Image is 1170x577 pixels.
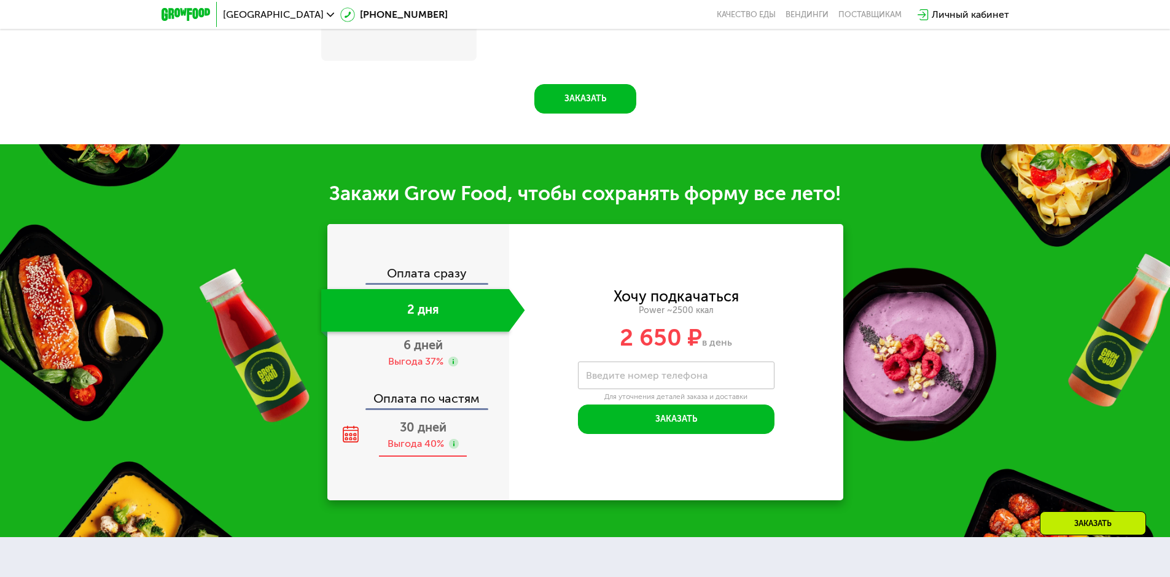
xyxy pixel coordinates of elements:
div: Оплата сразу [329,267,509,283]
div: Выгода 37% [388,355,443,368]
label: Введите номер телефона [586,372,708,379]
a: Качество еды [717,10,776,20]
a: Вендинги [786,10,829,20]
div: Power ~2500 ккал [509,305,843,316]
a: [PHONE_NUMBER] [340,7,448,22]
div: Заказать [1040,511,1146,535]
div: Оплата по частям [329,380,509,408]
span: [GEOGRAPHIC_DATA] [223,10,324,20]
span: в день [702,336,732,348]
div: поставщикам [838,10,902,20]
span: 30 дней [400,420,447,435]
button: Заказать [534,84,636,114]
div: Выгода 40% [388,437,444,451]
div: Для уточнения деталей заказа и доставки [578,392,774,402]
div: Личный кабинет [932,7,1009,22]
span: 6 дней [404,338,443,352]
button: Заказать [578,405,774,434]
div: Хочу подкачаться [614,290,739,303]
span: 2 650 ₽ [620,323,702,352]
